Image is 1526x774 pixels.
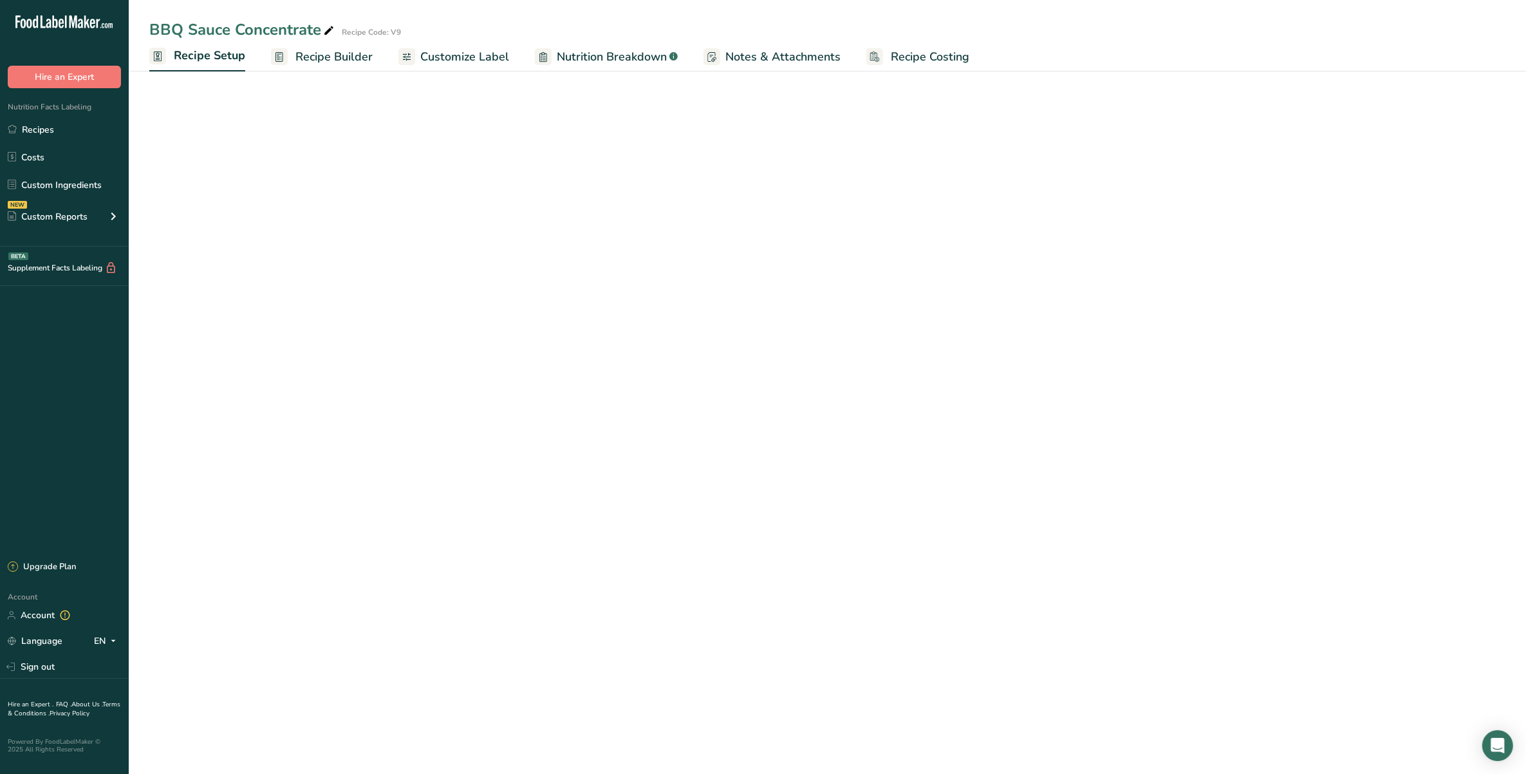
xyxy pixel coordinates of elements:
a: Recipe Builder [271,42,373,71]
div: Upgrade Plan [8,561,76,574]
span: Recipe Builder [295,48,373,66]
a: Customize Label [398,42,509,71]
a: About Us . [71,700,102,709]
div: Open Intercom Messenger [1482,730,1513,761]
a: Nutrition Breakdown [535,42,678,71]
div: Recipe Code: V9 [342,26,401,38]
a: Recipe Setup [149,41,245,72]
span: Notes & Attachments [725,48,841,66]
span: Customize Label [420,48,509,66]
a: Privacy Policy [50,709,89,718]
div: EN [94,634,121,649]
a: FAQ . [56,700,71,709]
div: BETA [8,252,28,260]
span: Nutrition Breakdown [557,48,667,66]
a: Notes & Attachments [703,42,841,71]
span: Recipe Setup [174,47,245,64]
div: Powered By FoodLabelMaker © 2025 All Rights Reserved [8,738,121,753]
div: Custom Reports [8,210,88,223]
button: Hire an Expert [8,66,121,88]
span: Recipe Costing [891,48,969,66]
div: NEW [8,201,27,209]
a: Hire an Expert . [8,700,53,709]
div: BBQ Sauce Concentrate [149,18,337,41]
a: Terms & Conditions . [8,700,120,718]
a: Recipe Costing [866,42,969,71]
a: Language [8,630,62,652]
